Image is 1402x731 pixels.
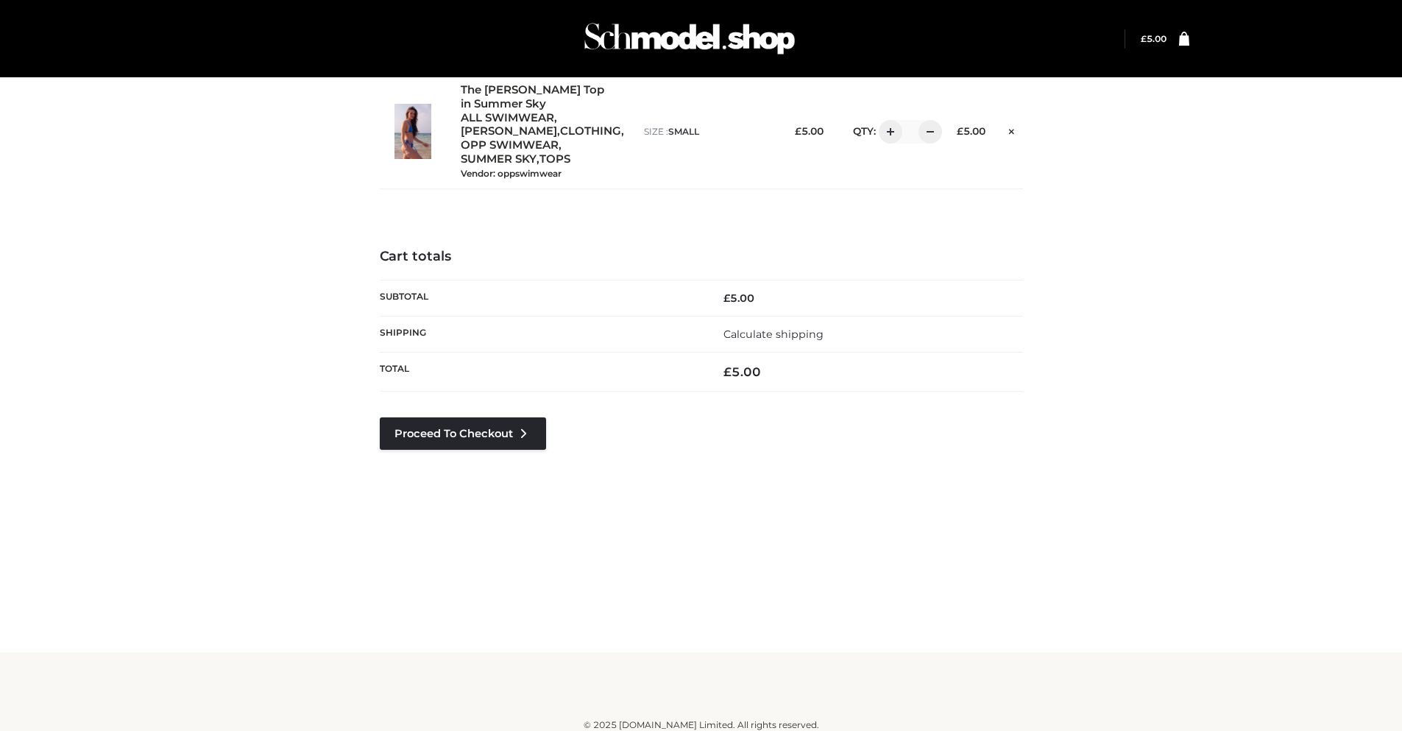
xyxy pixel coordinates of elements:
p: size : [644,125,770,138]
a: The [PERSON_NAME] Top in Summer Sky [461,83,612,111]
th: Subtotal [380,280,701,316]
a: [PERSON_NAME] [461,124,557,138]
div: , , , , , [461,83,629,180]
span: £ [723,292,730,305]
bdi: 5.00 [723,292,754,305]
span: £ [795,125,801,137]
bdi: 5.00 [795,125,824,137]
span: SMALL [668,126,699,137]
a: Remove this item [1000,120,1022,139]
bdi: 5.00 [723,364,761,379]
bdi: 5.00 [1141,33,1166,44]
th: Total [380,353,701,392]
th: Shipping [380,317,701,353]
div: QTY: [838,120,932,144]
a: ALL SWIMWEAR [461,111,554,125]
a: Proceed to Checkout [380,417,546,450]
a: £5.00 [1141,33,1166,44]
bdi: 5.00 [957,125,985,137]
a: Calculate shipping [723,328,824,341]
span: £ [1141,33,1147,44]
a: TOPS [539,152,570,166]
a: SUMMER SKY [461,152,537,166]
h4: Cart totals [380,249,1023,265]
img: Schmodel Admin 964 [579,10,800,68]
span: £ [723,364,732,379]
small: Vendor: oppswimwear [461,168,562,179]
a: CLOTHING [560,124,621,138]
span: £ [957,125,963,137]
a: OPP SWIMWEAR [461,138,559,152]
